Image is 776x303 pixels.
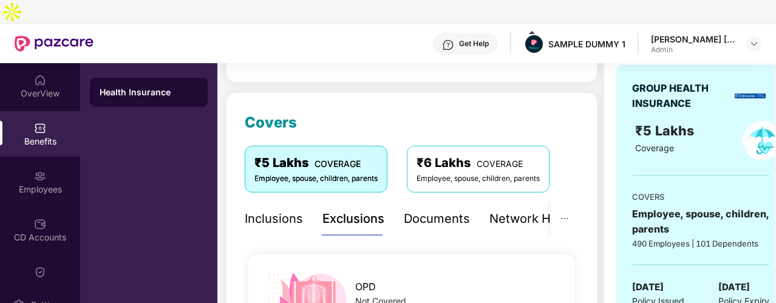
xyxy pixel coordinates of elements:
[34,74,46,86] img: svg+xml;base64,PHN2ZyBpZD0iSG9tZSIgeG1sbnM9Imh0dHA6Ly93d3cudzMub3JnLzIwMDAvc3ZnIiB3aWR0aD0iMjAiIG...
[735,94,766,98] img: insurerLogo
[560,214,569,223] span: ellipsis
[417,173,540,185] div: Employee, spouse, children, parents
[245,209,303,228] div: Inclusions
[632,206,769,237] div: Employee, spouse, children, parents
[322,209,384,228] div: Exclusions
[34,218,46,230] img: svg+xml;base64,PHN2ZyBpZD0iQ0RfQWNjb3VudHMiIGRhdGEtbmFtZT0iQ0QgQWNjb3VudHMiIHhtbG5zPSJodHRwOi8vd3...
[551,202,579,236] button: ellipsis
[749,39,759,49] img: svg+xml;base64,PHN2ZyBpZD0iRHJvcGRvd24tMzJ4MzIiIHhtbG5zPSJodHRwOi8vd3d3LnczLm9yZy8yMDAwL3N2ZyIgd2...
[417,154,540,172] div: ₹6 Lakhs
[632,191,769,203] div: COVERS
[245,114,297,131] span: Covers
[442,39,454,51] img: svg+xml;base64,PHN2ZyBpZD0iSGVscC0zMngzMiIgeG1sbnM9Imh0dHA6Ly93d3cudzMub3JnLzIwMDAvc3ZnIiB3aWR0aD...
[489,209,596,228] div: Network Hospitals
[635,123,698,138] span: ₹5 Lakhs
[632,280,664,294] span: [DATE]
[34,266,46,278] img: svg+xml;base64,PHN2ZyBpZD0iQ2xhaW0iIHhtbG5zPSJodHRwOi8vd3d3LnczLm9yZy8yMDAwL3N2ZyIgd2lkdGg9IjIwIi...
[477,158,523,169] span: COVERAGE
[315,158,361,169] span: COVERAGE
[651,45,736,55] div: Admin
[459,39,489,49] div: Get Help
[635,143,674,153] span: Coverage
[525,35,543,53] img: Pazcare_Alternative_logo-01-01.png
[632,237,769,250] div: 490 Employees | 101 Dependents
[100,86,198,98] div: Health Insurance
[355,279,376,294] span: OPD
[34,122,46,134] img: svg+xml;base64,PHN2ZyBpZD0iQmVuZWZpdHMiIHhtbG5zPSJodHRwOi8vd3d3LnczLm9yZy8yMDAwL3N2ZyIgd2lkdGg9Ij...
[34,170,46,182] img: svg+xml;base64,PHN2ZyBpZD0iRW1wbG95ZWVzIiB4bWxucz0iaHR0cDovL3d3dy53My5vcmcvMjAwMC9zdmciIHdpZHRoPS...
[548,38,625,50] div: SAMPLE DUMMY 1
[254,154,378,172] div: ₹5 Lakhs
[718,280,750,294] span: [DATE]
[254,173,378,185] div: Employee, spouse, children, parents
[404,209,470,228] div: Documents
[632,81,730,111] div: GROUP HEALTH INSURANCE
[651,33,736,45] div: [PERSON_NAME] [PERSON_NAME]
[15,36,94,52] img: New Pazcare Logo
